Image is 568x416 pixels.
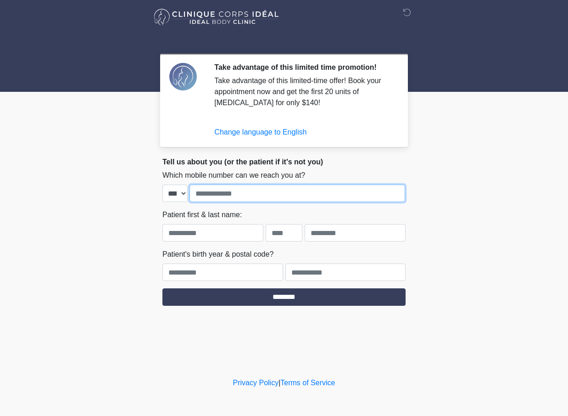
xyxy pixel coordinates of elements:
a: Change language to English [214,128,306,136]
img: Agent Avatar [169,63,197,90]
h1: ‎ [156,33,412,50]
h2: Take advantage of this limited time promotion! [214,63,392,72]
label: Which mobile number can we reach you at? [162,170,305,181]
h2: Tell us about you (or the patient if it's not you) [162,157,406,166]
label: Patient first & last name: [162,209,242,220]
a: Privacy Policy [233,379,279,387]
a: | [278,379,280,387]
img: Ideal Body Clinic Logo [153,7,279,28]
a: Terms of Service [280,379,335,387]
div: Take advantage of this limited-time offer! Book your appointment now and get the first 20 units o... [214,75,392,108]
label: Patient's birth year & postal code? [162,249,273,260]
